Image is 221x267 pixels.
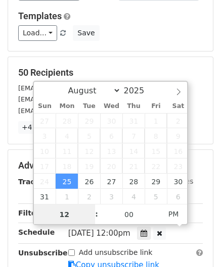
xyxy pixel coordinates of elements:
span: August 9, 2025 [167,128,189,143]
label: Add unsubscribe link [79,247,153,258]
span: September 5, 2025 [145,189,167,204]
strong: Unsubscribe [18,249,68,257]
span: August 19, 2025 [78,158,100,174]
small: [EMAIL_ADDRESS][DOMAIN_NAME] [18,107,131,115]
span: September 1, 2025 [56,189,78,204]
span: Wed [100,103,122,110]
span: Fri [145,103,167,110]
span: Sun [34,103,56,110]
span: August 8, 2025 [145,128,167,143]
span: August 26, 2025 [78,174,100,189]
h5: 50 Recipients [18,67,203,78]
span: August 11, 2025 [56,143,78,158]
span: August 31, 2025 [34,189,56,204]
span: August 7, 2025 [122,128,145,143]
strong: Filters [18,209,44,217]
span: August 18, 2025 [56,158,78,174]
span: September 6, 2025 [167,189,189,204]
span: August 14, 2025 [122,143,145,158]
span: July 30, 2025 [100,113,122,128]
span: September 4, 2025 [122,189,145,204]
span: July 31, 2025 [122,113,145,128]
span: August 17, 2025 [34,158,56,174]
small: [EMAIL_ADDRESS][DOMAIN_NAME] [18,84,131,92]
span: Mon [56,103,78,110]
span: Thu [122,103,145,110]
span: August 6, 2025 [100,128,122,143]
span: August 24, 2025 [34,174,56,189]
button: Save [73,25,99,41]
span: September 3, 2025 [100,189,122,204]
span: August 10, 2025 [34,143,56,158]
span: August 3, 2025 [34,128,56,143]
span: Click to toggle [160,204,188,224]
input: Hour [34,204,96,225]
span: August 1, 2025 [145,113,167,128]
span: August 2, 2025 [167,113,189,128]
span: [DATE] 12:00pm [68,229,130,238]
iframe: Chat Widget [170,219,221,267]
a: Load... [18,25,57,41]
span: July 29, 2025 [78,113,100,128]
input: Year [121,86,157,95]
span: August 28, 2025 [122,174,145,189]
span: Sat [167,103,189,110]
span: August 5, 2025 [78,128,100,143]
span: : [95,204,98,224]
a: +47 more [18,121,61,134]
span: August 30, 2025 [167,174,189,189]
strong: Schedule [18,228,55,236]
input: Minute [98,204,160,225]
span: August 25, 2025 [56,174,78,189]
strong: Tracking [18,178,52,186]
small: [EMAIL_ADDRESS][DOMAIN_NAME] [18,95,131,103]
span: August 12, 2025 [78,143,100,158]
span: August 15, 2025 [145,143,167,158]
span: August 13, 2025 [100,143,122,158]
span: August 20, 2025 [100,158,122,174]
span: August 21, 2025 [122,158,145,174]
span: Tue [78,103,100,110]
span: August 4, 2025 [56,128,78,143]
span: August 29, 2025 [145,174,167,189]
span: September 2, 2025 [78,189,100,204]
span: August 23, 2025 [167,158,189,174]
span: July 27, 2025 [34,113,56,128]
a: Templates [18,11,62,21]
span: August 27, 2025 [100,174,122,189]
h5: Advanced [18,160,203,171]
span: July 28, 2025 [56,113,78,128]
span: August 22, 2025 [145,158,167,174]
span: August 16, 2025 [167,143,189,158]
